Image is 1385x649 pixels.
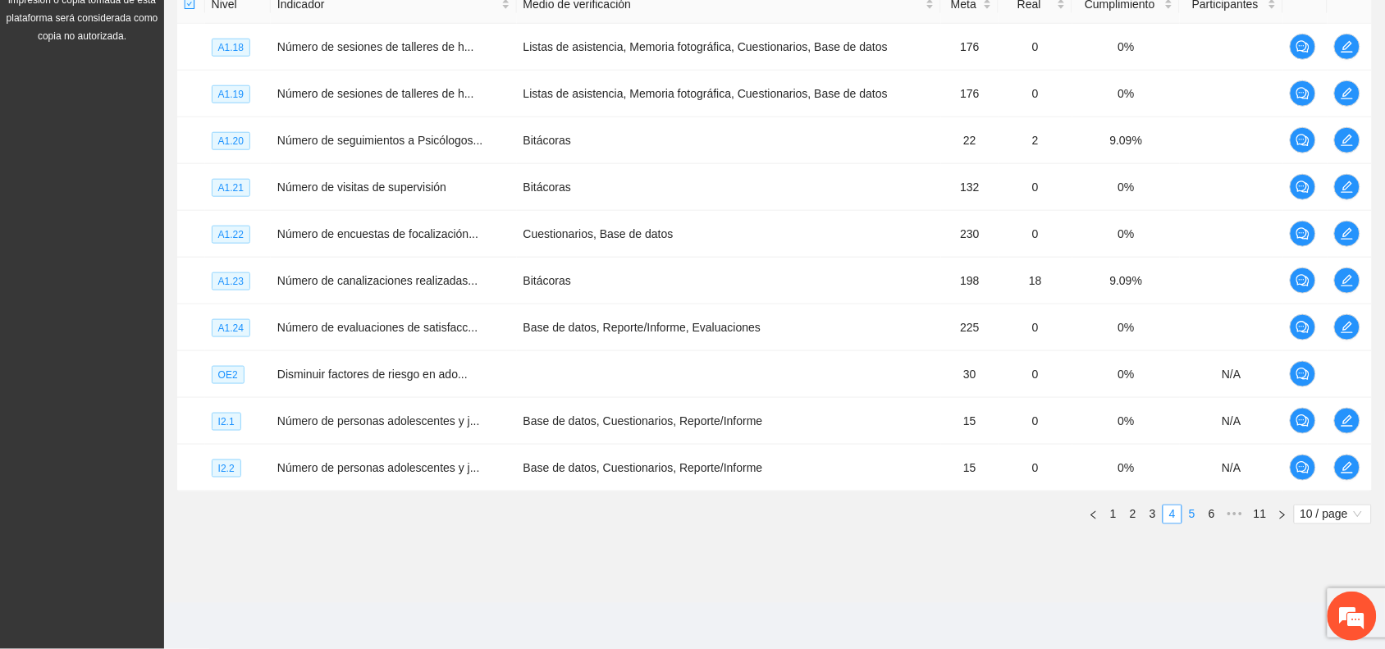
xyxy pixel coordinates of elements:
td: 0% [1072,398,1180,445]
div: Minimizar ventana de chat en vivo [269,8,309,48]
button: left [1084,505,1104,524]
li: Next 5 Pages [1222,505,1248,524]
td: 0% [1072,71,1180,117]
td: Bitácoras [517,258,942,304]
span: Número de personas adolescentes y j... [277,414,480,427]
button: comment [1290,455,1316,481]
span: I2.2 [212,459,241,478]
button: comment [1290,267,1316,294]
div: Chatee con nosotros ahora [85,84,276,105]
button: edit [1334,408,1360,434]
td: 0 [999,304,1072,351]
td: N/A [1180,351,1283,398]
span: 10 / page [1300,505,1365,523]
span: I2.1 [212,413,241,431]
li: 11 [1248,505,1273,524]
td: 18 [999,258,1072,304]
td: Cuestionarios, Base de datos [517,211,942,258]
td: Base de datos, Cuestionarios, Reporte/Informe [517,398,942,445]
td: 15 [941,398,999,445]
div: Page Size [1294,505,1372,524]
td: 15 [941,445,999,491]
td: 0 [999,351,1072,398]
td: Base de datos, Reporte/Informe, Evaluaciones [517,304,942,351]
td: 0 [999,71,1072,117]
button: comment [1290,34,1316,60]
a: 4 [1163,505,1182,523]
button: comment [1290,80,1316,107]
button: comment [1290,127,1316,153]
a: 5 [1183,505,1201,523]
span: Número de evaluaciones de satisfacc... [277,321,478,334]
button: edit [1334,314,1360,340]
span: Número de personas adolescentes y j... [277,461,480,474]
td: N/A [1180,445,1283,491]
span: A1.21 [212,179,250,197]
span: Número de canalizaciones realizadas... [277,274,478,287]
td: 176 [941,24,999,71]
td: 2 [999,117,1072,164]
span: edit [1335,181,1360,194]
span: A1.19 [212,85,250,103]
td: 0% [1072,351,1180,398]
button: edit [1334,34,1360,60]
span: edit [1335,40,1360,53]
td: 0% [1072,24,1180,71]
span: edit [1335,227,1360,240]
li: 5 [1182,505,1202,524]
td: 0% [1072,304,1180,351]
span: Número de seguimientos a Psicólogos... [277,134,483,147]
span: edit [1335,461,1360,474]
li: Next Page [1273,505,1292,524]
button: comment [1290,314,1316,340]
button: edit [1334,80,1360,107]
span: edit [1335,274,1360,287]
td: 9.09% [1072,258,1180,304]
td: Bitácoras [517,164,942,211]
li: 2 [1123,505,1143,524]
span: Número de sesiones de talleres de h... [277,40,474,53]
td: 0 [999,445,1072,491]
textarea: Escriba su mensaje y pulse “Intro” [8,448,313,505]
td: Bitácoras [517,117,942,164]
span: Estamos en línea. [95,219,226,385]
li: 6 [1202,505,1222,524]
td: 132 [941,164,999,211]
span: Disminuir factores de riesgo en ado... [277,368,468,381]
span: edit [1335,87,1360,100]
button: edit [1334,267,1360,294]
td: 0 [999,164,1072,211]
span: A1.23 [212,272,250,290]
td: 9.09% [1072,117,1180,164]
td: 176 [941,71,999,117]
span: A1.20 [212,132,250,150]
span: edit [1335,134,1360,147]
li: 3 [1143,505,1163,524]
a: 11 [1249,505,1272,523]
button: edit [1334,174,1360,200]
span: right [1278,510,1287,520]
li: 4 [1163,505,1182,524]
span: edit [1335,414,1360,427]
button: comment [1290,361,1316,387]
td: Número de visitas de supervisión [271,164,517,211]
td: Listas de asistencia, Memoria fotográfica, Cuestionarios, Base de datos [517,24,942,71]
span: A1.22 [212,226,250,244]
span: A1.24 [212,319,250,337]
button: edit [1334,455,1360,481]
a: 1 [1104,505,1122,523]
td: 0% [1072,164,1180,211]
td: 0 [999,398,1072,445]
span: ••• [1222,505,1248,524]
td: 0% [1072,445,1180,491]
td: 0 [999,24,1072,71]
li: Previous Page [1084,505,1104,524]
button: comment [1290,408,1316,434]
button: comment [1290,174,1316,200]
td: Base de datos, Cuestionarios, Reporte/Informe [517,445,942,491]
button: edit [1334,127,1360,153]
span: A1.18 [212,39,250,57]
a: 6 [1203,505,1221,523]
span: Número de sesiones de talleres de h... [277,87,474,100]
span: OE2 [212,366,245,384]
